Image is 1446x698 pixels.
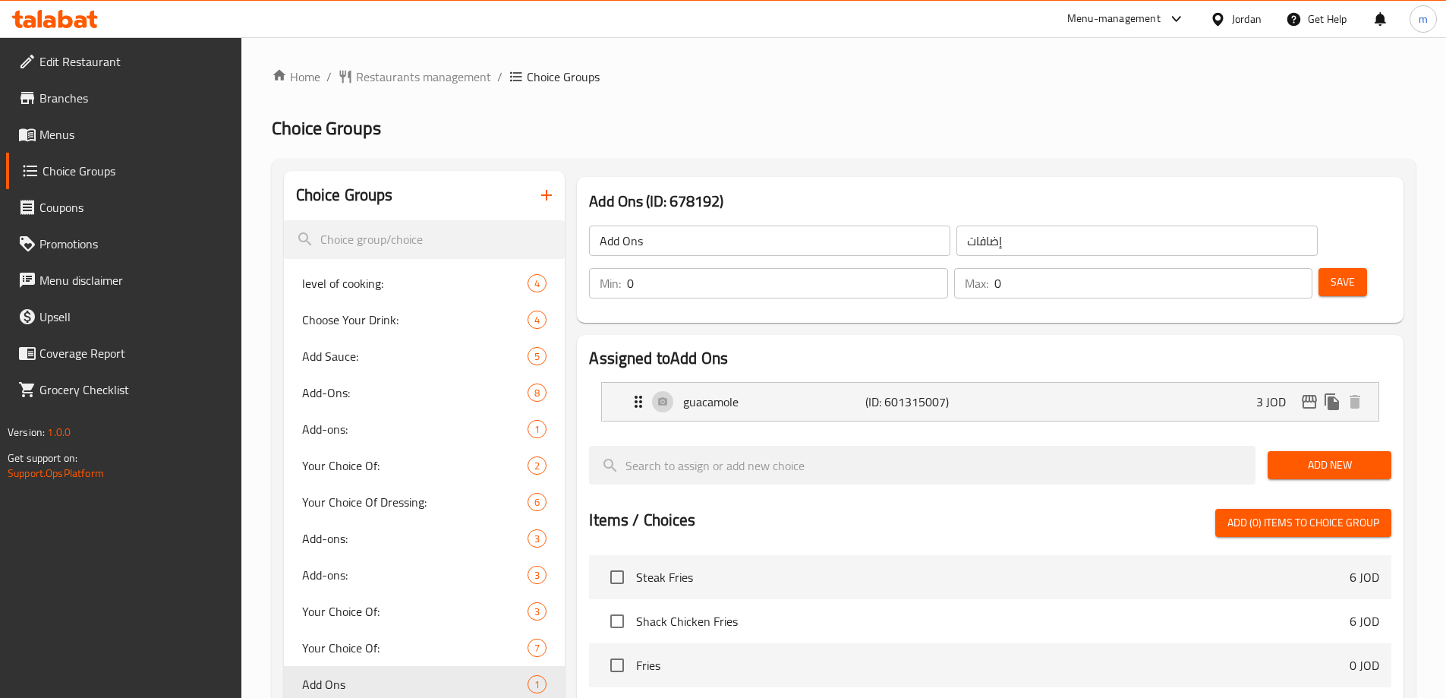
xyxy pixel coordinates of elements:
[1215,509,1391,537] button: Add (0) items to choice group
[528,456,547,475] div: Choices
[8,422,45,442] span: Version:
[302,675,528,693] span: Add Ons
[302,384,528,402] span: Add-Ons:
[6,262,241,298] a: Menu disclaimer
[284,411,565,447] div: Add-ons:1
[284,520,565,557] div: Add-ons:3
[528,349,546,364] span: 5
[600,274,621,292] p: Min:
[39,89,229,107] span: Branches
[47,422,71,442] span: 1.0.0
[601,561,633,593] span: Select choice
[528,532,546,546] span: 3
[497,68,502,86] li: /
[302,566,528,584] span: Add-ons:
[8,463,104,483] a: Support.OpsPlatform
[636,656,1350,674] span: Fries
[284,630,565,666] div: Your Choice Of:7
[39,125,229,144] span: Menus
[528,347,547,365] div: Choices
[589,347,1391,370] h2: Assigned to Add Ons
[6,116,241,153] a: Menus
[601,649,633,681] span: Select choice
[1350,612,1379,630] p: 6 JOD
[39,198,229,216] span: Coupons
[302,420,528,438] span: Add-ons:
[39,308,229,326] span: Upsell
[528,566,547,584] div: Choices
[683,393,865,411] p: guacamole
[6,189,241,226] a: Coupons
[284,338,565,374] div: Add Sauce:5
[6,226,241,262] a: Promotions
[302,602,528,621] span: Your Choice Of:
[527,68,600,86] span: Choice Groups
[284,265,565,302] div: level of cooking:4
[284,484,565,520] div: Your Choice Of Dressing:6
[1280,456,1379,475] span: Add New
[6,298,241,335] a: Upsell
[1350,656,1379,674] p: 0 JOD
[284,593,565,630] div: Your Choice Of:3
[528,274,547,292] div: Choices
[1227,513,1379,532] span: Add (0) items to choice group
[272,111,381,145] span: Choice Groups
[1232,11,1262,27] div: Jordan
[6,80,241,116] a: Branches
[1419,11,1428,27] span: m
[8,448,77,468] span: Get support on:
[865,393,987,411] p: (ID: 601315007)
[1298,390,1321,413] button: edit
[302,456,528,475] span: Your Choice Of:
[6,335,241,371] a: Coverage Report
[1321,390,1344,413] button: duplicate
[1318,268,1367,296] button: Save
[528,313,546,327] span: 4
[589,376,1391,428] li: Expand
[6,371,241,408] a: Grocery Checklist
[39,344,229,362] span: Coverage Report
[1256,393,1298,411] p: 3 JOD
[6,43,241,80] a: Edit Restaurant
[528,422,546,437] span: 1
[302,493,528,511] span: Your Choice Of Dressing:
[636,568,1350,586] span: Steak Fries
[589,189,1391,213] h3: Add Ons (ID: 678192)
[528,495,546,510] span: 6
[636,612,1350,630] span: Shack Chicken Fries
[43,162,229,180] span: Choice Groups
[39,52,229,71] span: Edit Restaurant
[601,605,633,637] span: Select choice
[528,420,547,438] div: Choices
[602,383,1378,421] div: Expand
[1350,568,1379,586] p: 6 JOD
[6,153,241,189] a: Choice Groups
[302,529,528,548] span: Add-ons:
[528,602,547,621] div: Choices
[528,605,546,619] span: 3
[528,641,546,655] span: 7
[528,384,547,402] div: Choices
[528,311,547,329] div: Choices
[302,347,528,365] span: Add Sauce:
[338,68,491,86] a: Restaurants management
[528,276,546,291] span: 4
[272,68,320,86] a: Home
[302,274,528,292] span: level of cooking:
[284,447,565,484] div: Your Choice Of:2
[39,271,229,289] span: Menu disclaimer
[528,639,547,657] div: Choices
[296,184,393,207] h2: Choice Groups
[302,639,528,657] span: Your Choice Of:
[528,677,546,692] span: 1
[326,68,332,86] li: /
[302,311,528,329] span: Choose Your Drink:
[356,68,491,86] span: Restaurants management
[1067,10,1161,28] div: Menu-management
[965,274,988,292] p: Max:
[528,386,546,400] span: 8
[39,381,229,399] span: Grocery Checklist
[589,509,695,532] h2: Items / Choices
[284,374,565,411] div: Add-Ons:8
[589,446,1255,485] input: search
